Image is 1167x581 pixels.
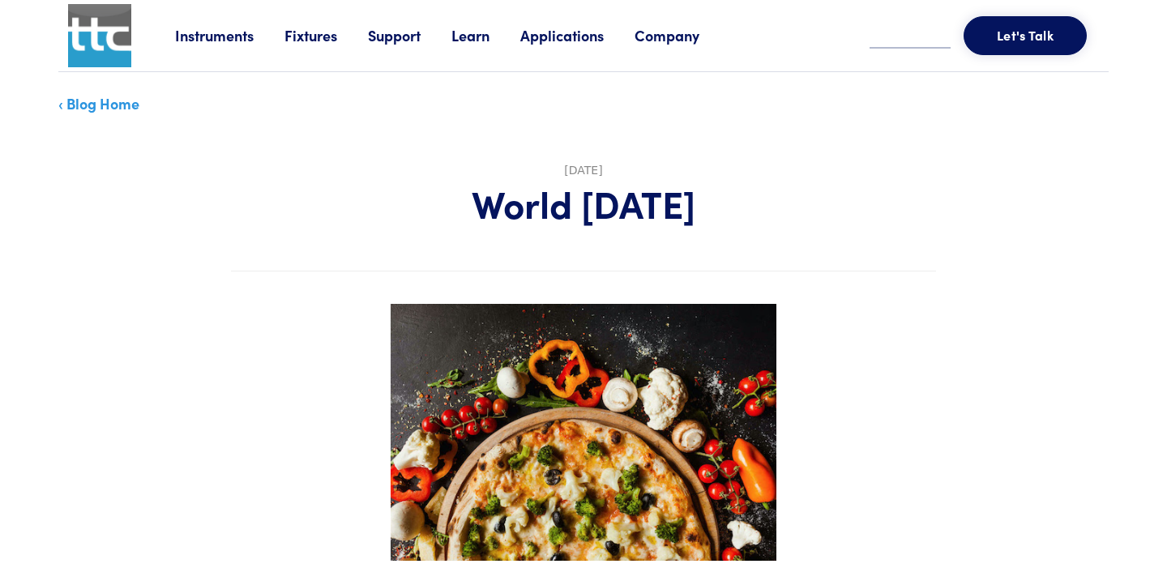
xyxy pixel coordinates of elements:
[231,180,936,227] h1: World [DATE]
[175,25,284,45] a: Instruments
[635,25,730,45] a: Company
[68,4,131,67] img: ttc_logo_1x1_v1.0.png
[58,93,139,113] a: ‹ Blog Home
[451,25,520,45] a: Learn
[964,16,1087,55] button: Let's Talk
[284,25,368,45] a: Fixtures
[368,25,451,45] a: Support
[520,25,635,45] a: Applications
[564,164,602,177] time: [DATE]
